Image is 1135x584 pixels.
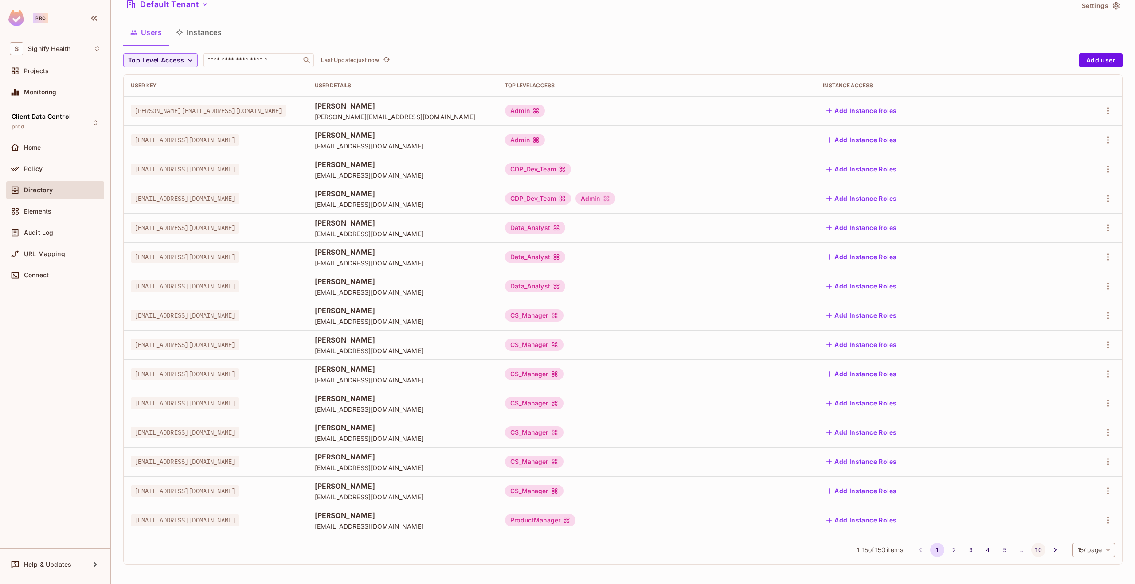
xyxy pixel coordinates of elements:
[505,163,571,175] div: CDP_Dev_Team
[315,189,491,199] span: [PERSON_NAME]
[505,309,564,322] div: CS_Manager
[315,317,491,326] span: [EMAIL_ADDRESS][DOMAIN_NAME]
[24,89,57,96] span: Monitoring
[315,82,491,89] div: User Details
[315,452,491,462] span: [PERSON_NAME]
[823,104,900,118] button: Add Instance Roles
[383,56,390,65] span: refresh
[315,101,491,111] span: [PERSON_NAME]
[505,105,545,117] div: Admin
[823,133,900,147] button: Add Instance Roles
[8,10,24,26] img: SReyMgAAAABJRU5ErkJggg==
[315,434,491,443] span: [EMAIL_ADDRESS][DOMAIN_NAME]
[315,405,491,413] span: [EMAIL_ADDRESS][DOMAIN_NAME]
[131,193,239,204] span: [EMAIL_ADDRESS][DOMAIN_NAME]
[315,247,491,257] span: [PERSON_NAME]
[505,251,565,263] div: Data_Analyst
[505,339,564,351] div: CS_Manager
[131,514,239,526] span: [EMAIL_ADDRESS][DOMAIN_NAME]
[1014,545,1029,554] div: …
[575,192,615,205] div: Admin
[131,134,239,146] span: [EMAIL_ADDRESS][DOMAIN_NAME]
[123,53,198,67] button: Top Level Access
[131,251,239,263] span: [EMAIL_ADDRESS][DOMAIN_NAME]
[823,279,900,293] button: Add Instance Roles
[131,456,239,467] span: [EMAIL_ADDRESS][DOMAIN_NAME]
[12,123,25,130] span: prod
[24,144,41,151] span: Home
[131,82,301,89] div: User Key
[505,134,545,146] div: Admin
[315,306,491,315] span: [PERSON_NAME]
[315,288,491,296] span: [EMAIL_ADDRESS][DOMAIN_NAME]
[823,338,900,352] button: Add Instance Roles
[24,165,43,172] span: Policy
[131,280,239,292] span: [EMAIL_ADDRESS][DOMAIN_NAME]
[1072,543,1115,557] div: 15 / page
[315,276,491,286] span: [PERSON_NAME]
[128,55,184,66] span: Top Level Access
[131,164,239,175] span: [EMAIL_ADDRESS][DOMAIN_NAME]
[998,543,1012,557] button: Go to page 5
[33,13,48,23] div: Pro
[169,21,229,43] button: Instances
[24,67,49,74] span: Projects
[823,250,900,264] button: Add Instance Roles
[24,272,49,279] span: Connect
[315,142,491,150] span: [EMAIL_ADDRESS][DOMAIN_NAME]
[981,543,995,557] button: Go to page 4
[315,130,491,140] span: [PERSON_NAME]
[24,208,51,215] span: Elements
[321,57,379,64] p: Last Updated just now
[912,543,1064,557] nav: pagination navigation
[131,222,239,234] span: [EMAIL_ADDRESS][DOMAIN_NAME]
[823,425,900,440] button: Add Instance Roles
[131,397,239,409] span: [EMAIL_ADDRESS][DOMAIN_NAME]
[823,308,900,323] button: Add Instance Roles
[315,230,491,238] span: [EMAIL_ADDRESS][DOMAIN_NAME]
[315,364,491,374] span: [PERSON_NAME]
[823,455,900,469] button: Add Instance Roles
[823,484,900,498] button: Add Instance Roles
[823,396,900,410] button: Add Instance Roles
[131,105,286,117] span: [PERSON_NAME][EMAIL_ADDRESS][DOMAIN_NAME]
[823,367,900,381] button: Add Instance Roles
[24,229,53,236] span: Audit Log
[505,456,564,468] div: CS_Manager
[1048,543,1062,557] button: Go to next page
[505,222,565,234] div: Data_Analyst
[505,397,564,409] div: CS_Manager
[315,160,491,169] span: [PERSON_NAME]
[930,543,944,557] button: page 1
[315,259,491,267] span: [EMAIL_ADDRESS][DOMAIN_NAME]
[315,463,491,472] span: [EMAIL_ADDRESS][DOMAIN_NAME]
[10,42,23,55] span: S
[315,376,491,384] span: [EMAIL_ADDRESS][DOMAIN_NAME]
[315,200,491,209] span: [EMAIL_ADDRESS][DOMAIN_NAME]
[24,187,53,194] span: Directory
[505,280,565,292] div: Data_Analyst
[28,45,70,52] span: Workspace: Signify Health
[315,510,491,520] span: [PERSON_NAME]
[379,55,391,66] span: Click to refresh data
[505,514,575,526] div: ProductManager
[131,485,239,497] span: [EMAIL_ADDRESS][DOMAIN_NAME]
[505,485,564,497] div: CS_Manager
[315,481,491,491] span: [PERSON_NAME]
[823,513,900,527] button: Add Instance Roles
[315,393,491,403] span: [PERSON_NAME]
[123,21,169,43] button: Users
[131,310,239,321] span: [EMAIL_ADDRESS][DOMAIN_NAME]
[823,162,900,176] button: Add Instance Roles
[505,426,564,439] div: CS_Manager
[315,113,491,121] span: [PERSON_NAME][EMAIL_ADDRESS][DOMAIN_NAME]
[24,561,71,568] span: Help & Updates
[505,368,564,380] div: CS_Manager
[823,82,1042,89] div: Instance Access
[315,522,491,530] span: [EMAIL_ADDRESS][DOMAIN_NAME]
[131,339,239,350] span: [EMAIL_ADDRESS][DOMAIN_NAME]
[1079,53,1123,67] button: Add user
[131,368,239,380] span: [EMAIL_ADDRESS][DOMAIN_NAME]
[315,218,491,228] span: [PERSON_NAME]
[24,250,65,257] span: URL Mapping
